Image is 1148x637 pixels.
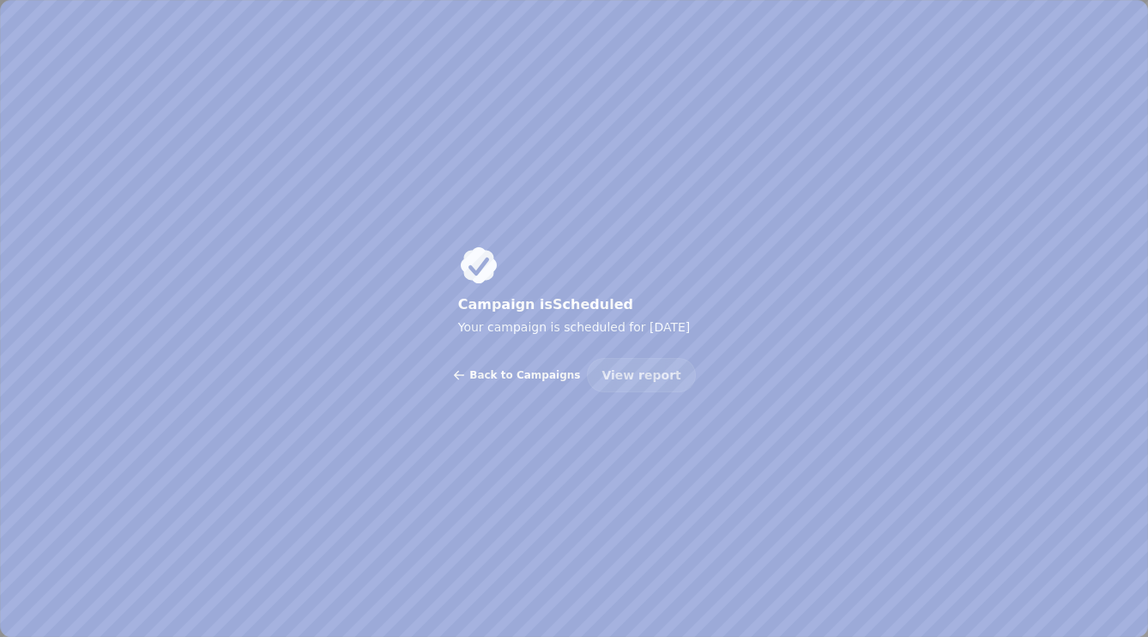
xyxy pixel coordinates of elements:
h2: Campaign is Scheduled [458,293,691,317]
button: View report [587,358,695,392]
button: Back to Campaigns [452,358,580,392]
p: Your campaign is scheduled for [DATE] [458,317,691,337]
span: Back to Campaigns [469,370,580,380]
span: View report [601,369,680,381]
